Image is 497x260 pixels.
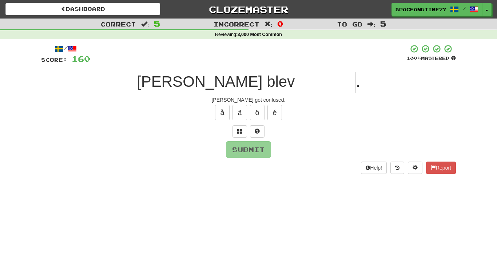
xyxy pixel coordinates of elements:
[154,19,160,28] span: 5
[41,96,456,103] div: [PERSON_NAME] got confused.
[250,105,265,120] button: ö
[171,3,326,16] a: Clozemaster
[395,6,446,13] span: spaceandtime77
[5,3,160,15] a: Dashboard
[41,57,67,63] span: Score:
[390,162,404,174] button: Round history (alt+y)
[215,105,230,120] button: å
[137,73,295,90] span: [PERSON_NAME] blev
[232,125,247,138] button: Switch sentence to multiple choice alt+p
[226,141,271,158] button: Submit
[337,20,362,28] span: To go
[406,55,421,61] span: 100 %
[100,20,136,28] span: Correct
[72,54,90,63] span: 160
[277,19,283,28] span: 0
[391,3,482,16] a: spaceandtime77 /
[265,21,273,27] span: :
[367,21,375,27] span: :
[380,19,386,28] span: 5
[238,32,282,37] strong: 3,000 Most Common
[232,105,247,120] button: ä
[267,105,282,120] button: é
[250,125,265,138] button: Single letter hint - you only get 1 per sentence and score half the points! alt+h
[426,162,456,174] button: Report
[214,20,259,28] span: Incorrect
[361,162,387,174] button: Help!
[462,6,466,11] span: /
[141,21,149,27] span: :
[41,44,90,53] div: /
[356,73,360,90] span: .
[406,55,456,62] div: Mastered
